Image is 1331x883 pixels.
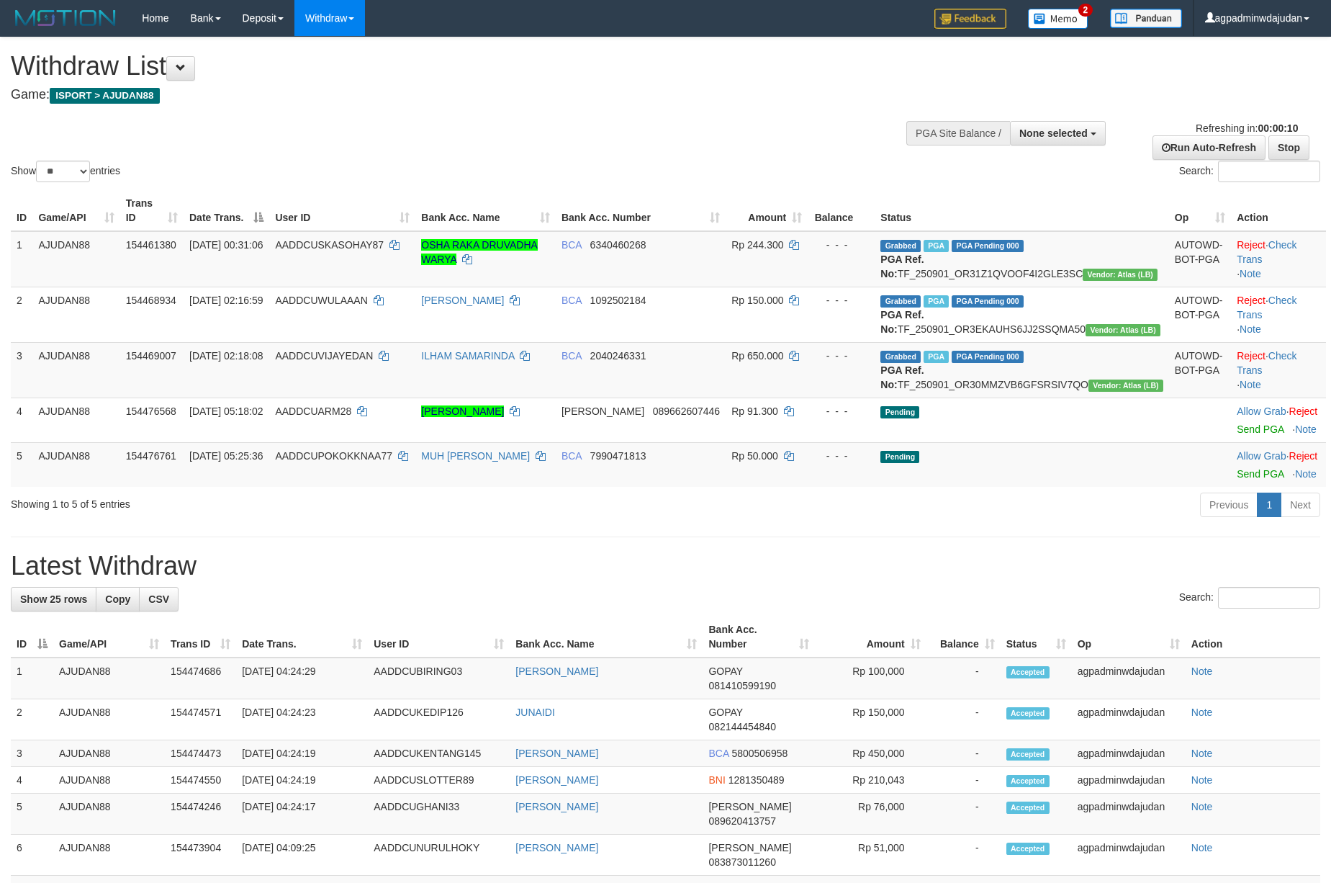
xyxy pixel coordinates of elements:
a: Send PGA [1237,468,1283,480]
td: 154474571 [165,699,236,740]
td: AJUDAN88 [32,287,119,342]
td: 5 [11,442,32,487]
td: agpadminwdajudan [1072,835,1186,876]
a: Reject [1237,295,1265,306]
label: Search: [1179,161,1320,182]
a: [PERSON_NAME] [515,774,598,786]
td: [DATE] 04:24:19 [236,740,368,767]
a: ILHAM SAMARINDA [421,350,514,362]
a: Note [1240,268,1261,279]
span: ISPORT > AJUDAN88 [50,88,160,104]
td: · · [1231,342,1326,398]
span: Copy 5800506958 to clipboard [731,748,788,759]
td: TF_250901_OR30MMZVB6GFSRSIV7QO [875,342,1168,398]
span: PGA Pending [952,351,1024,363]
td: agpadminwdajudan [1072,767,1186,794]
a: 1 [1257,493,1281,517]
a: [PERSON_NAME] [421,295,504,306]
div: - - - [813,404,869,418]
a: Note [1191,842,1213,853]
th: Game/API: activate to sort column ascending [53,617,165,658]
span: GOPAY [708,665,742,677]
a: [PERSON_NAME] [515,665,598,677]
a: Reject [1237,350,1265,362]
td: 4 [11,767,53,794]
span: 2 [1078,4,1093,17]
th: Date Trans.: activate to sort column ascending [236,617,368,658]
th: User ID: activate to sort column ascending [269,190,415,231]
button: None selected [1010,121,1106,145]
th: ID [11,190,32,231]
span: Show 25 rows [20,593,87,605]
td: 2 [11,699,53,740]
td: agpadminwdajudan [1072,699,1186,740]
th: Game/API: activate to sort column ascending [32,190,119,231]
td: AADDCUSLOTTER89 [368,767,510,794]
a: Allow Grab [1237,405,1286,417]
span: None selected [1019,127,1088,139]
th: Trans ID: activate to sort column ascending [165,617,236,658]
td: 154474246 [165,794,236,835]
a: Note [1240,379,1261,390]
span: BCA [561,450,582,462]
td: 1 [11,231,32,287]
td: 154474473 [165,740,236,767]
td: AJUDAN88 [53,767,165,794]
td: AJUDAN88 [53,699,165,740]
span: AADDCUVIJAYEDAN [275,350,373,362]
td: AUTOWD-BOT-PGA [1169,342,1231,398]
a: Check Trans [1237,350,1296,376]
td: AADDCUKEDIP126 [368,699,510,740]
span: Accepted [1006,707,1050,720]
a: MUH [PERSON_NAME] [421,450,530,462]
td: AUTOWD-BOT-PGA [1169,287,1231,342]
span: Copy 7990471813 to clipboard [590,450,646,462]
td: agpadminwdajudan [1072,740,1186,767]
a: Reject [1237,239,1265,251]
span: Rp 150.000 [731,295,783,306]
span: Marked by agpadminwdajudan [924,295,949,308]
b: PGA Ref. No: [880,309,924,335]
span: Pending [880,451,919,463]
td: - [926,658,1001,699]
div: - - - [813,293,869,308]
td: [DATE] 04:24:29 [236,658,368,699]
span: Rp 650.000 [731,350,783,362]
td: - [926,767,1001,794]
a: OSHA RAKA DRUVADHA WARYA [421,239,538,265]
th: Balance [808,190,875,231]
td: · [1231,398,1326,442]
th: Trans ID: activate to sort column ascending [120,190,184,231]
span: Copy 1281350489 to clipboard [728,774,785,786]
td: 4 [11,398,32,442]
span: BNI [708,774,725,786]
a: Note [1191,665,1213,677]
span: BCA [708,748,728,759]
span: Copy [105,593,130,605]
td: TF_250901_OR3EKAUHS6JJ2SSQMA50 [875,287,1168,342]
td: 6 [11,835,53,876]
td: Rp 100,000 [815,658,926,699]
td: AADDCUNURULHOKY [368,835,510,876]
input: Search: [1218,161,1320,182]
div: - - - [813,238,869,252]
span: GOPAY [708,707,742,718]
span: PGA Pending [952,295,1024,308]
span: [PERSON_NAME] [708,801,791,812]
span: Vendor URL: https://dashboard.q2checkout.com/secure [1088,380,1163,392]
span: · [1237,450,1289,462]
span: [PERSON_NAME] [561,405,644,417]
h1: Latest Withdraw [11,552,1320,581]
td: Rp 51,000 [815,835,926,876]
a: Check Trans [1237,295,1296,321]
span: 154461380 [126,239,176,251]
span: [DATE] 05:25:36 [189,450,263,462]
h4: Game: [11,88,873,102]
img: Button%20Memo.svg [1028,9,1088,29]
span: Refreshing in: [1196,122,1298,134]
td: 3 [11,342,32,398]
a: Copy [96,587,140,611]
a: [PERSON_NAME] [515,801,598,812]
th: User ID: activate to sort column ascending [368,617,510,658]
a: Note [1191,801,1213,812]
